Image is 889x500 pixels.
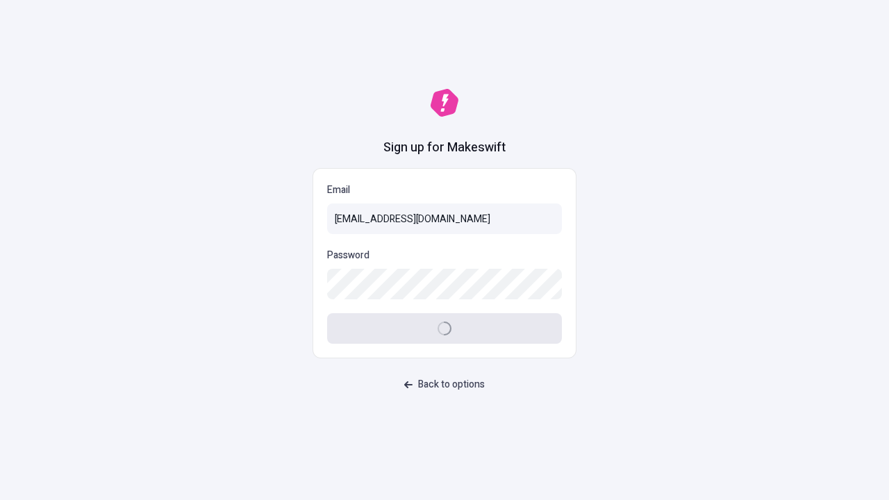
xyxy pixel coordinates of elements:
[383,139,506,157] h1: Sign up for Makeswift
[327,183,562,198] p: Email
[327,203,562,234] input: Email
[418,377,485,392] span: Back to options
[327,248,369,263] p: Password
[396,372,493,397] button: Back to options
